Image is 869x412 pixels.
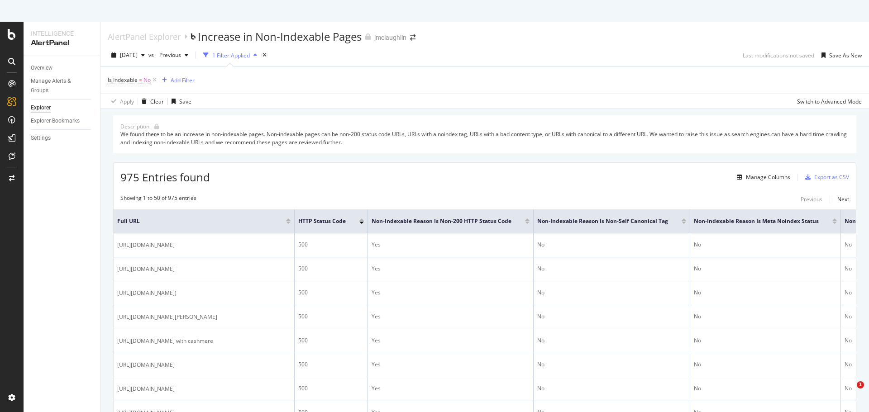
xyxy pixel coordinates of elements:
span: [URL][DOMAIN_NAME] [117,360,175,369]
button: Manage Columns [733,172,790,183]
div: Add Filter [171,76,195,84]
span: 975 Entries found [120,170,210,185]
div: No [537,265,686,273]
div: Apply [120,98,134,105]
button: Switch to Advanced Mode [793,94,862,109]
div: Save [179,98,191,105]
div: Export as CSV [814,173,849,181]
div: No [694,313,837,321]
div: Save As New [829,52,862,59]
span: 1 [857,381,864,388]
div: Explorer [31,103,51,113]
a: Explorer [31,103,94,113]
a: Explorer Bookmarks [31,116,94,126]
div: Settings [31,133,51,143]
div: Yes [372,360,530,369]
button: 1 Filter Applied [200,48,261,62]
div: Manage Alerts & Groups [31,76,85,95]
div: No [694,241,837,249]
div: times [261,51,268,60]
div: Yes [372,336,530,345]
div: No [694,384,837,393]
div: 500 [298,241,364,249]
span: = [139,76,142,84]
button: Apply [108,94,134,109]
a: AlertPanel Explorer [108,32,181,42]
span: [URL][DOMAIN_NAME] [117,265,175,274]
div: Explorer Bookmarks [31,116,80,126]
button: Add Filter [158,75,195,85]
button: Save [168,94,191,109]
div: 500 [298,313,364,321]
div: Last modifications not saved [743,52,814,59]
button: Next [837,194,849,205]
div: No [694,360,837,369]
div: No [694,265,837,273]
div: Yes [372,384,530,393]
div: No [694,289,837,297]
div: No [537,384,686,393]
span: Non-Indexable Reason is Meta noindex Status [694,217,819,225]
span: vs [148,51,156,59]
div: Showing 1 to 50 of 975 entries [120,194,196,205]
div: We found there to be an increase in non-indexable pages. Non-indexable pages can be non-200 statu... [120,130,849,146]
span: No [143,74,151,86]
button: Previous [801,194,822,205]
div: 1 Filter Applied [212,52,250,59]
div: No [537,360,686,369]
a: Settings [31,133,94,143]
div: No [694,336,837,345]
div: Description: [120,123,151,130]
iframe: Intercom live chat [838,381,860,403]
div: jmclaughlin [374,33,406,42]
span: Non-Indexable Reason is Non-Self Canonical Tag [537,217,668,225]
div: AlertPanel [31,38,93,48]
span: [URL][DOMAIN_NAME] [117,241,175,250]
span: Non-Indexable Reason is Non-200 HTTP Status Code [372,217,511,225]
div: 500 [298,360,364,369]
a: Overview [31,63,94,73]
div: Intelligence [31,29,93,38]
span: [URL][DOMAIN_NAME][PERSON_NAME] [117,313,217,322]
a: Manage Alerts & Groups [31,76,94,95]
div: No [537,241,686,249]
div: Switch to Advanced Mode [797,98,862,105]
div: No [537,313,686,321]
div: Overview [31,63,53,73]
div: No [537,336,686,345]
div: Yes [372,289,530,297]
span: 2025 Aug. 28th [120,51,138,59]
button: Previous [156,48,192,62]
span: [URL][DOMAIN_NAME]) [117,289,177,298]
div: No [537,289,686,297]
span: [URL][DOMAIN_NAME] [117,384,175,393]
span: Previous [156,51,181,59]
div: Yes [372,265,530,273]
div: 500 [298,336,364,345]
button: Save As New [818,48,862,62]
div: Previous [801,195,822,203]
div: Clear [150,98,164,105]
div: 500 [298,265,364,273]
div: arrow-right-arrow-left [410,34,415,41]
span: HTTP Status Code [298,217,346,225]
div: Manage Columns [746,173,790,181]
div: 500 [298,289,364,297]
div: 500 [298,384,364,393]
span: [URL][DOMAIN_NAME] with cashmere [117,336,213,346]
div: Increase in Non-Indexable Pages [198,29,362,44]
span: Is Indexable [108,76,138,84]
div: Yes [372,313,530,321]
button: Export as CSV [802,170,849,185]
button: [DATE] [108,48,148,62]
div: Next [837,195,849,203]
span: Full URL [117,217,272,225]
div: Yes [372,241,530,249]
button: Clear [138,94,164,109]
